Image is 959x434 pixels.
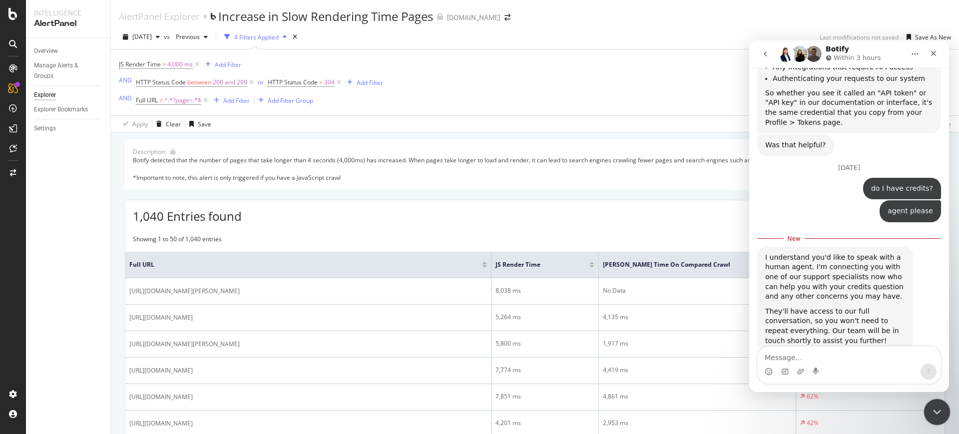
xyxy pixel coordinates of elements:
span: HTTP Status Code [136,78,186,86]
div: 4,135 ms [603,313,792,322]
button: AND [119,93,132,103]
div: or [258,78,264,86]
a: Manage Alerts & Groups [34,60,103,81]
div: Showing 1 to 50 of 1,040 entries [133,235,222,247]
span: [URL][DOMAIN_NAME] [129,313,193,323]
div: AlertPanel [34,18,102,29]
span: = [159,96,163,104]
span: > [162,60,166,68]
div: Add Filter [215,60,241,69]
div: 2,953 ms [603,419,792,428]
div: 42% [807,419,819,428]
div: [DOMAIN_NAME] [447,12,500,22]
button: Apply [119,116,148,132]
div: 7,774 ms [495,366,594,375]
div: arrow-right-arrow-left [504,14,510,21]
div: AND [119,76,132,84]
div: Overview [34,46,58,56]
div: No Data [603,286,792,295]
iframe: To enrich screen reader interactions, please activate Accessibility in Grammarly extension settings [924,399,951,426]
span: [URL][DOMAIN_NAME] [129,419,193,429]
div: Manage Alerts & Groups [34,60,94,81]
div: Add Filter Group [268,96,313,105]
div: 4,201 ms [495,419,594,428]
button: Add Filter [343,76,383,88]
div: Explorer [34,90,56,100]
a: Explorer [34,90,103,100]
span: 2025 Sep. 17th [132,32,152,41]
div: 5,800 ms [495,339,594,348]
span: 4,000 ms [167,57,193,71]
div: Description: [133,147,166,156]
button: Add Filter Group [254,94,313,106]
div: Explorer Bookmarks [34,104,88,115]
a: AlertPanel Explorer [119,11,199,22]
div: Increase in Slow Rendering Time Pages [218,8,433,25]
a: Overview [34,46,103,56]
span: JS Render Time [495,260,574,269]
button: [DATE] [119,29,164,45]
span: = [319,78,323,86]
span: [URL][DOMAIN_NAME] [129,366,193,376]
span: 200 and 299 [213,75,247,89]
a: Explorer Bookmarks [34,104,103,115]
button: Save [185,116,211,132]
button: AND [119,75,132,85]
div: 4 Filters Applied [234,33,279,41]
span: between [187,78,211,86]
span: HTTP Status Code [268,78,318,86]
span: [URL][DOMAIN_NAME][PERSON_NAME] [129,339,240,349]
div: Add Filter [223,96,250,105]
div: Apply [132,120,148,128]
div: Intelligence [34,8,102,18]
button: 4 Filters Applied [220,29,291,45]
div: 4,861 ms [603,392,792,401]
div: Last modifications not saved [820,33,899,41]
span: [URL][DOMAIN_NAME][PERSON_NAME] [129,286,240,296]
button: Add Filter [201,58,241,70]
div: 62% [807,392,819,401]
span: 1,040 Entries found [133,208,242,224]
div: 4,419 ms [603,366,792,375]
a: Settings [34,123,103,134]
div: 7,851 ms [495,392,594,401]
div: Save [198,120,211,128]
button: Add Filter [210,94,250,106]
span: ^.*?page=.*$ [164,93,201,107]
button: Previous [172,29,212,45]
span: [URL][DOMAIN_NAME] [129,392,193,402]
span: [PERSON_NAME] Time On Compared Crawl [603,260,772,269]
span: Full URL [136,96,158,104]
div: AND [119,94,132,102]
span: vs [164,32,172,41]
div: Clear [166,120,181,128]
button: Clear [152,116,181,132]
div: 5,264 ms [495,313,594,322]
